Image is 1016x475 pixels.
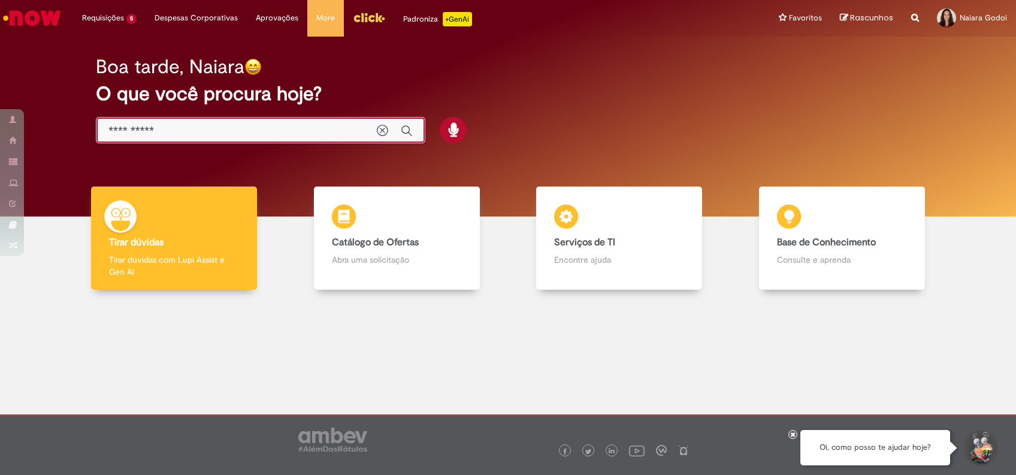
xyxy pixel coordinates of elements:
p: Tirar dúvidas com Lupi Assist e Gen Ai [109,254,239,278]
h2: O que você procura hoje? [96,83,920,104]
a: Base de Conhecimento Consulte e aprenda [731,187,954,290]
img: click_logo_yellow_360x200.png [353,8,385,26]
b: Base de Conhecimento [777,236,876,248]
p: Consulte e aprenda [777,254,907,266]
img: logo_footer_linkedin.png [609,448,615,455]
p: Abra uma solicitação [332,254,462,266]
a: Rascunhos [840,13,893,24]
a: Catálogo de Ofertas Abra uma solicitação [286,187,509,290]
b: Catálogo de Ofertas [332,236,419,248]
p: Encontre ajuda [554,254,684,266]
span: More [316,12,335,24]
div: Oi, como posso te ajudar hoje? [800,430,950,465]
span: Despesas Corporativas [155,12,238,24]
span: Rascunhos [850,12,893,23]
span: Naiara Godoi [960,13,1007,23]
img: logo_footer_workplace.png [656,445,667,456]
span: Favoritos [789,12,822,24]
b: Serviços de TI [554,236,615,248]
p: +GenAi [443,12,472,26]
h2: Boa tarde, Naiara [96,56,244,77]
span: 5 [126,14,137,24]
div: Padroniza [403,12,472,26]
img: logo_footer_ambev_rotulo_gray.png [298,428,367,452]
a: Serviços de TI Encontre ajuda [508,187,731,290]
img: ServiceNow [1,6,63,30]
img: logo_footer_twitter.png [585,449,591,455]
b: Tirar dúvidas [109,236,164,248]
img: logo_footer_youtube.png [629,443,645,458]
span: Requisições [82,12,124,24]
span: Aprovações [256,12,298,24]
img: logo_footer_facebook.png [562,449,568,455]
img: logo_footer_naosei.png [678,445,689,456]
a: Tirar dúvidas Tirar dúvidas com Lupi Assist e Gen Ai [63,187,286,290]
button: Iniciar Conversa de Suporte [962,430,998,466]
img: happy-face.png [244,58,262,76]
